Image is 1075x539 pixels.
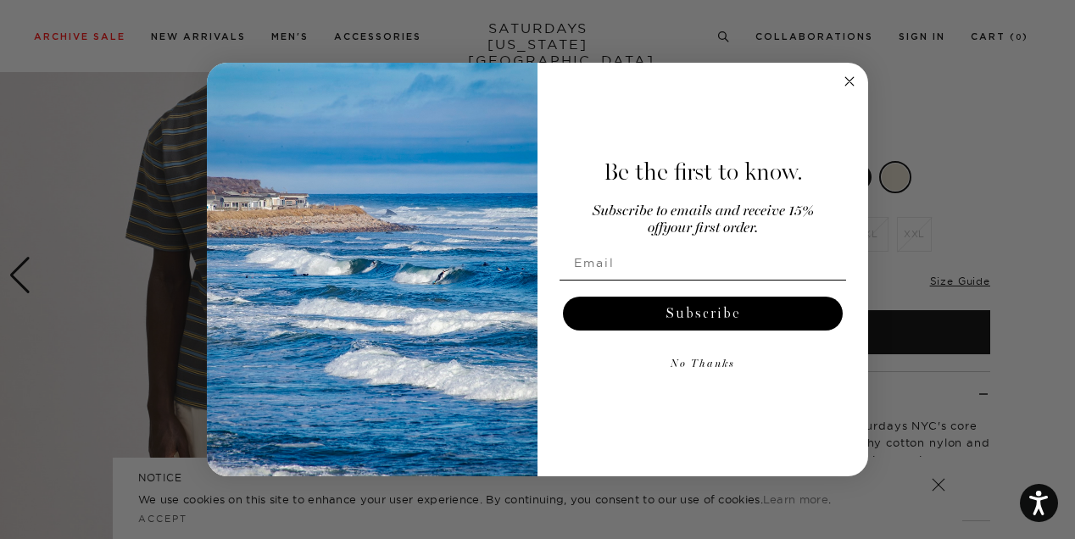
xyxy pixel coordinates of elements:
img: 125c788d-000d-4f3e-b05a-1b92b2a23ec9.jpeg [207,63,537,476]
span: Be the first to know. [604,158,803,186]
span: your first order. [663,221,758,236]
img: underline [560,280,846,281]
input: Email [560,246,846,280]
span: off [648,221,663,236]
span: Subscribe to emails and receive 15% [593,204,814,219]
button: Subscribe [563,297,843,331]
button: No Thanks [560,347,846,381]
button: Close dialog [839,71,860,92]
